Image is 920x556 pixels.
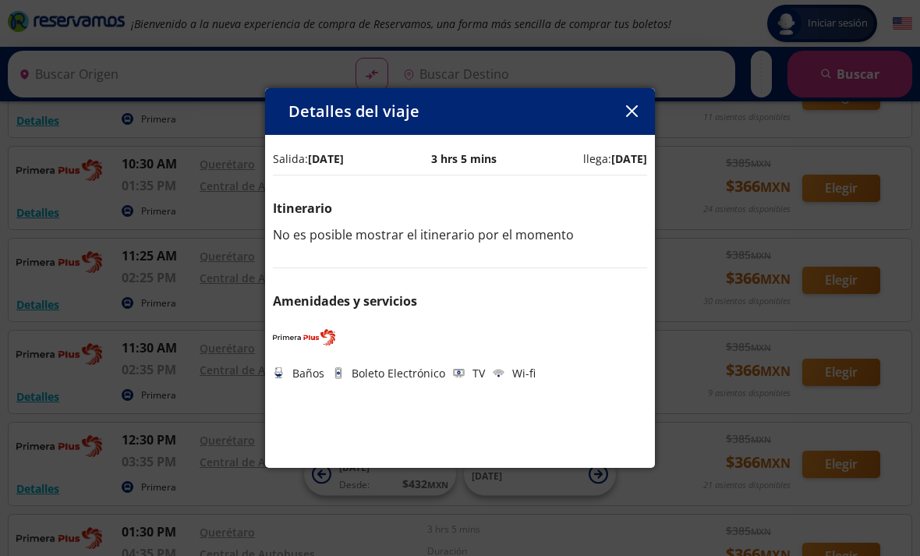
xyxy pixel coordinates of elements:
[288,100,419,123] p: Detalles del viaje
[352,365,445,381] p: Boleto Electrónico
[308,151,344,166] b: [DATE]
[273,199,647,218] p: Itinerario
[583,151,647,167] p: llega:
[512,365,536,381] p: Wi-fi
[273,151,344,167] p: Salida:
[273,326,335,349] img: PRIMERA PLUS
[431,151,497,167] p: 3 hrs 5 mins
[472,365,485,381] p: TV
[611,151,647,166] b: [DATE]
[273,292,647,310] p: Amenidades y servicios
[292,365,324,381] p: Baños
[273,225,647,244] p: No es posible mostrar el itinerario por el momento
